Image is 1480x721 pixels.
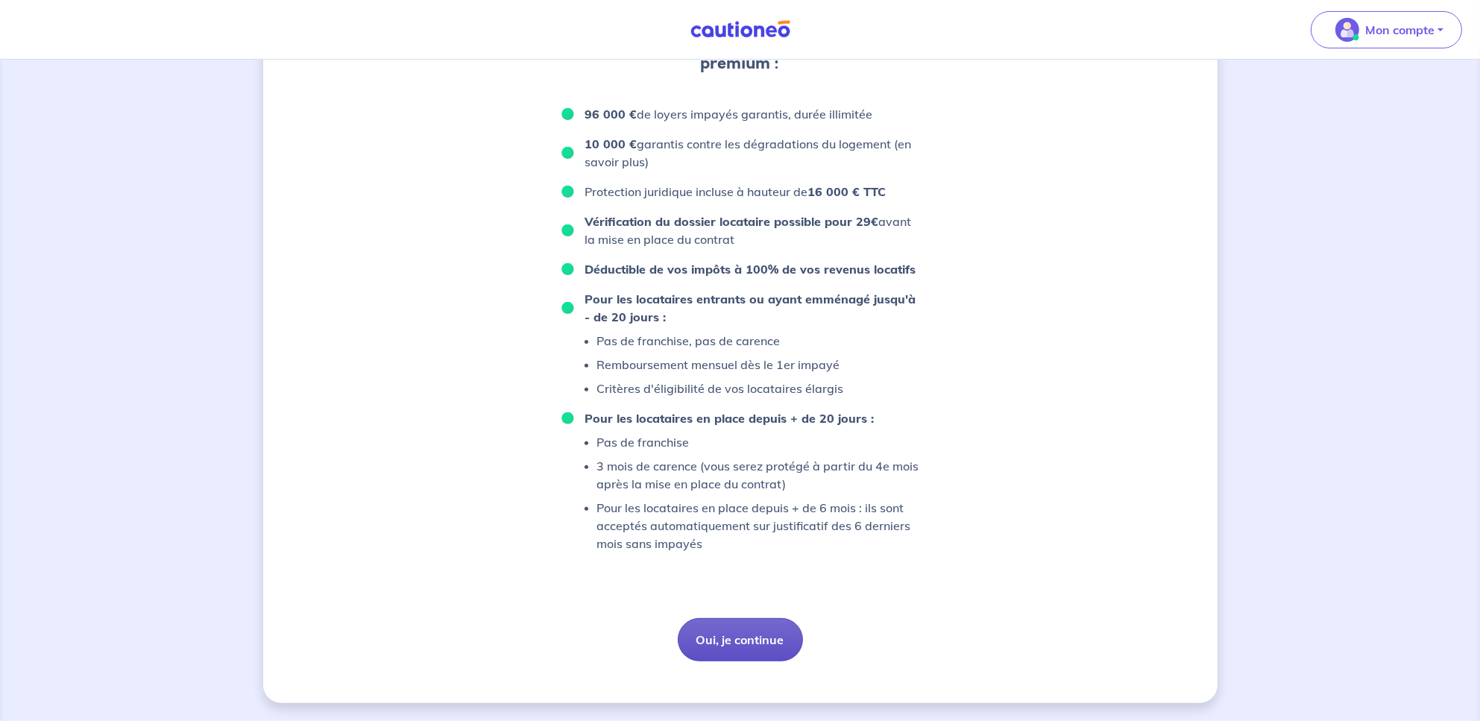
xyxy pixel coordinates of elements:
[597,457,919,493] p: 3 mois de carence (vous serez protégé à partir du 4e mois après la mise en place du contrat)
[1335,18,1359,42] img: illu_account_valid_menu.svg
[585,214,879,229] strong: Vérification du dossier locataire possible pour 29€
[678,618,803,661] button: Oui, je continue
[585,135,919,171] p: garantis contre les dégradations du logement (en savoir plus)
[585,292,916,324] strong: Pour les locataires entrants ou ayant emménagé jusqu'à - de 20 jours :
[1311,11,1462,48] button: illu_account_valid_menu.svgMon compte
[585,136,637,151] strong: 10 000 €
[585,183,887,201] p: Protection juridique incluse à hauteur de
[585,411,875,426] strong: Pour les locataires en place depuis + de 20 jours :
[585,105,873,123] p: de loyers impayés garantis, durée illimitée
[597,356,844,374] p: Remboursement mensuel dès le 1er impayé
[597,332,844,350] p: Pas de franchise, pas de carence
[597,499,919,552] p: Pour les locataires en place depuis + de 6 mois : ils sont acceptés automatiquement sur justifica...
[684,20,796,39] img: Cautioneo
[597,380,844,397] p: Critères d'éligibilité de vos locataires élargis
[585,262,916,277] strong: Déductible de vos impôts à 100% de vos revenus locatifs
[808,184,887,199] strong: 16 000 € TTC
[1365,21,1435,39] p: Mon compte
[597,433,919,451] p: Pas de franchise
[585,107,637,122] strong: 96 000 €
[585,212,919,248] p: avant la mise en place du contrat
